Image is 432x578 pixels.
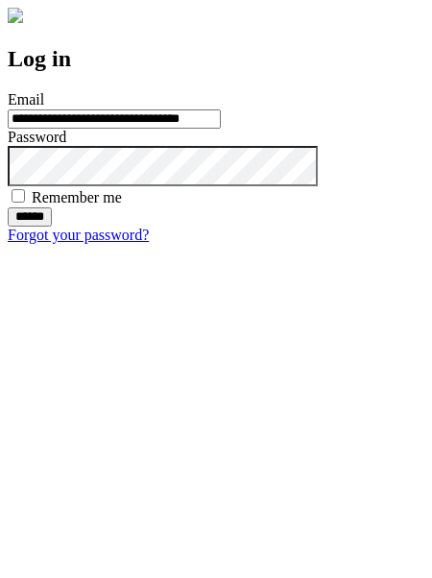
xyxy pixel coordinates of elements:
label: Email [8,91,44,108]
label: Remember me [32,189,122,205]
h2: Log in [8,46,424,72]
a: Forgot your password? [8,227,149,243]
label: Password [8,129,66,145]
img: logo-4e3dc11c47720685a147b03b5a06dd966a58ff35d612b21f08c02c0306f2b779.png [8,8,23,23]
